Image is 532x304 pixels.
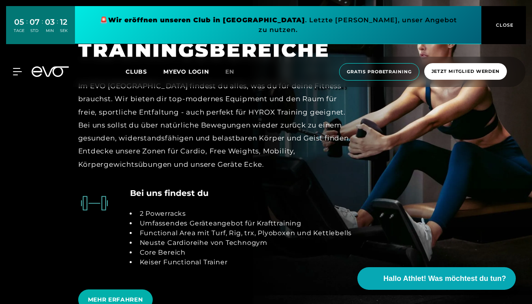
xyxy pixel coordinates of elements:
[45,16,55,28] div: 03
[422,63,509,81] a: Jetzt Mitglied werden
[42,17,43,38] div: :
[137,248,352,257] li: Core Bereich
[432,68,500,75] span: Jetzt Mitglied werden
[163,68,209,75] a: MYEVO LOGIN
[137,209,352,219] li: 2 Powerracks
[357,267,516,290] button: Hallo Athlet! Was möchtest du tun?
[30,16,40,28] div: 07
[30,28,40,34] div: STD
[60,28,68,34] div: SEK
[14,16,24,28] div: 05
[137,257,352,267] li: Keiser Functional Trainer
[45,28,55,34] div: MIN
[383,273,506,284] span: Hallo Athlet! Was möchtest du tun?
[137,228,352,238] li: Functional Area mit Turf, Rig, trx, Plyoboxen und Kettlebells
[337,63,422,81] a: Gratis Probetraining
[347,68,412,75] span: Gratis Probetraining
[78,79,357,171] div: Im EVO [GEOGRAPHIC_DATA] findest du alles, was du für deine Fitness brauchst. Wir bieten dir top-...
[137,219,352,228] li: Umfassendes Geräteangebot für Krafttraining
[126,68,163,75] a: Clubs
[130,187,209,199] h4: Bei uns findest du
[225,68,234,75] span: en
[481,6,526,44] button: CLOSE
[137,238,352,248] li: Neuste Cardioreihe von Technogym
[57,17,58,38] div: :
[26,17,28,38] div: :
[494,21,514,29] span: CLOSE
[88,295,143,304] span: MEHR ERFAHREN
[60,16,68,28] div: 12
[14,28,24,34] div: TAGE
[126,68,147,75] span: Clubs
[225,67,244,77] a: en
